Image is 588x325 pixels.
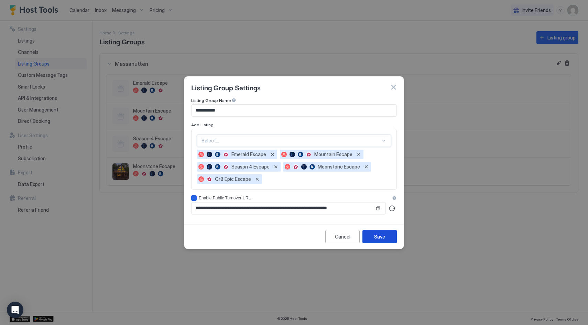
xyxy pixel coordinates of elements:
span: Listing Group Settings [191,82,261,92]
button: Cancel [325,230,360,243]
input: Input Field [192,105,396,116]
div: Enable Public Turnover URL [199,196,390,200]
input: Input Field [192,202,374,214]
button: Remove [355,151,362,158]
span: Add Listing [191,122,214,127]
div: accessCode [191,195,397,201]
button: Save [362,230,397,243]
button: Remove [254,176,261,183]
button: Generate turnover URL [387,204,397,213]
button: Copy [374,205,381,212]
div: Cancel [335,233,350,240]
span: Moonstone Escape [318,164,360,170]
span: Season 4 Escape [231,164,270,170]
span: Listing Group Name [191,98,231,103]
div: Save [374,233,385,240]
button: Remove [272,163,279,170]
span: Mountain Escape [314,151,352,158]
span: Gr8 Epic Escape [215,176,251,182]
button: Remove [363,163,370,170]
span: Emerald Escape [231,151,266,158]
div: Open Intercom Messenger [7,302,23,318]
button: Remove [269,151,276,158]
